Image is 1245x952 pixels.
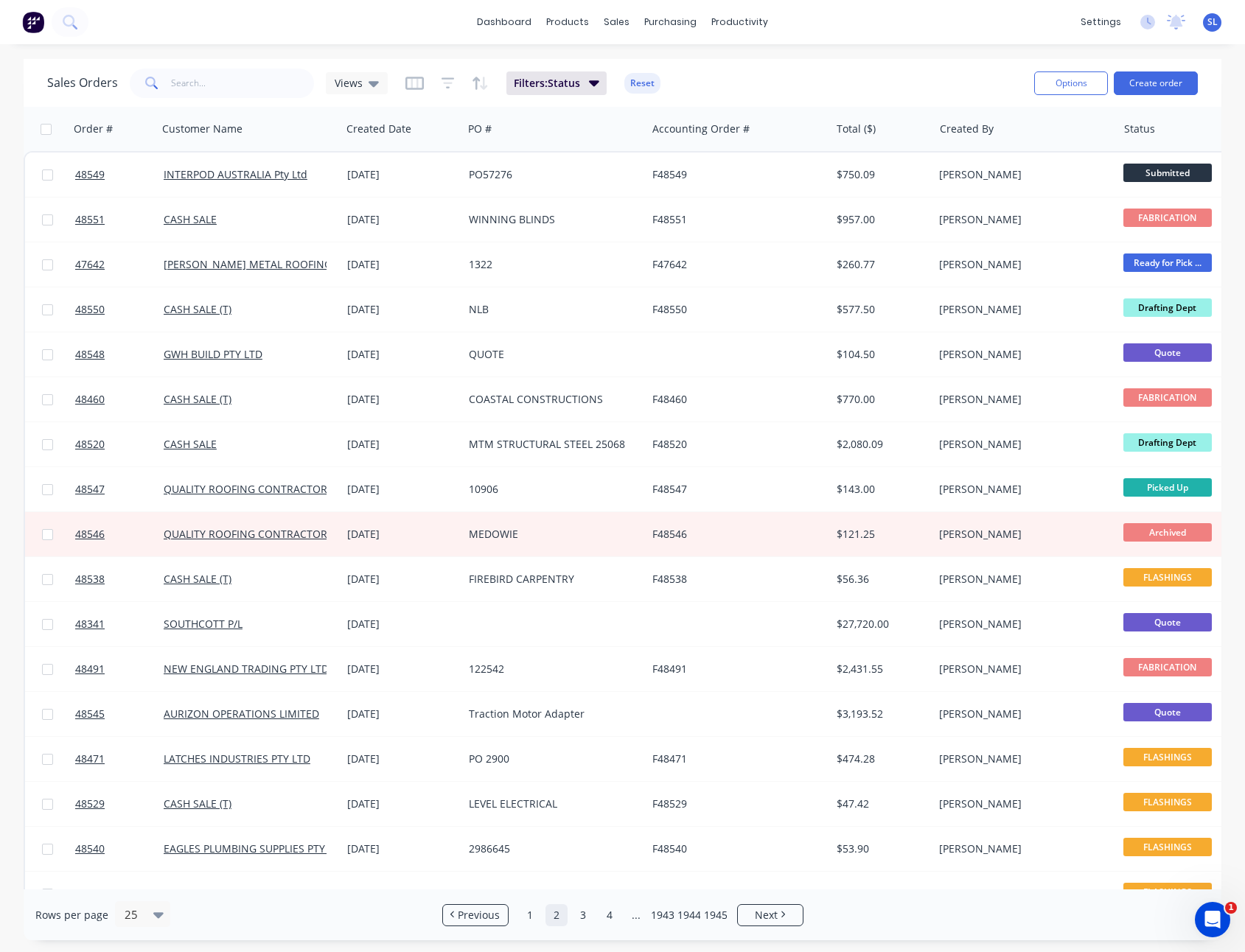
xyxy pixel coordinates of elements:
button: Filters:Status [506,71,607,95]
div: [PERSON_NAME] [939,437,1103,452]
div: PO 2900 [469,752,632,766]
div: NLB [469,302,632,317]
div: F48540 [652,841,816,856]
div: [DATE] [347,347,457,362]
div: [DATE] [347,662,457,676]
div: [DATE] [347,841,457,856]
a: Page 1 [519,904,541,926]
div: 1322 [469,257,632,272]
div: Total ($) [837,122,876,136]
a: 48460 [75,377,164,421]
div: [PERSON_NAME] [939,572,1103,587]
div: [DATE] [347,527,457,542]
span: 48544 [75,886,105,901]
div: 2986645 [469,841,632,856]
span: Rows per page [35,908,108,923]
div: $750.09 [837,167,923,182]
span: FLASHINGS [1123,748,1212,766]
span: 47642 [75,257,105,272]
div: Customer Name [162,122,243,136]
a: QUALITY ROOFING CONTRACTORS [164,527,333,541]
div: F47642 [652,257,816,272]
span: 48540 [75,841,105,856]
a: 48546 [75,512,164,556]
div: $957.00 [837,212,923,227]
span: 48341 [75,617,105,631]
a: QUALITY ROOFING CONTRACTORS [164,482,333,496]
div: F48551 [652,212,816,227]
a: 48550 [75,287,164,332]
span: FLASHINGS [1123,883,1212,901]
div: F48550 [652,302,816,317]
div: [PERSON_NAME] [939,167,1103,182]
a: CASH SALE [164,437,217,451]
div: $577.50 [837,302,923,317]
button: Create order [1114,71,1198,95]
a: Next page [738,908,803,923]
div: [DATE] [347,167,457,182]
div: Created By [940,122,994,136]
span: FABRICATION [1123,658,1212,676]
div: F48547 [652,482,816,497]
span: Next [755,908,778,923]
a: CASH SALE [164,212,217,226]
div: PO # [468,122,492,136]
span: 48471 [75,752,105,766]
div: F48544 [652,886,816,901]
span: Drafting Dept [1123,298,1212,317]
a: [PERSON_NAME] METAL ROOFING PTY LTD [164,257,374,271]
div: PO57276 [469,167,632,182]
a: LATCHES INDUSTRIES PTY LTD [164,752,310,766]
div: F48460 [652,392,816,407]
div: FIREBIRD CARPENTRY [469,572,632,587]
span: 48545 [75,707,105,721]
div: $2,080.09 [837,437,923,452]
a: SOUTHCOTT P/L [164,617,243,631]
a: Previous page [443,908,508,923]
a: Page 1943 [652,904,674,926]
a: Page 4 [599,904,621,926]
div: [PERSON_NAME] [939,886,1103,901]
div: [DATE] [347,886,457,901]
ul: Pagination [436,904,809,926]
a: CASH SALE (T) [164,392,231,406]
div: F48549 [652,167,816,182]
div: [PERSON_NAME] [939,841,1103,856]
span: 48549 [75,167,105,182]
div: $104.50 [837,347,923,362]
div: LEVEL ELECTRICAL [469,797,632,811]
a: Page 3 [572,904,594,926]
iframe: Intercom live chat [1195,902,1230,937]
div: F48520 [652,437,816,452]
span: Drafting Dept [1123,433,1212,452]
a: EAGLES PLUMBING SUPPLIES PTY LTD [164,841,346,855]
span: 48546 [75,527,105,542]
div: $17.13 [837,886,923,901]
a: 47642 [75,242,164,287]
div: [DATE] [347,752,457,766]
div: sales [596,11,637,33]
span: FLASHINGS [1123,568,1212,587]
input: Search... [171,69,315,98]
a: Jump forward [625,904,647,926]
div: purchasing [637,11,704,33]
div: [PERSON_NAME] [939,302,1103,317]
div: $47.42 [837,797,923,811]
span: Quote [1123,613,1212,631]
div: Traction Motor Adapter [469,707,632,721]
span: Quote [1123,703,1212,721]
span: Views [335,75,363,91]
div: F48491 [652,662,816,676]
div: $56.36 [837,572,923,587]
a: 48544 [75,872,164,916]
a: dashboard [470,11,539,33]
div: [PERSON_NAME] [939,482,1103,497]
span: Ready for Pick ... [1123,253,1212,272]
a: 48545 [75,692,164,736]
a: 48341 [75,602,164,646]
div: productivity [704,11,775,33]
div: F48471 [652,752,816,766]
a: 48529 [75,782,164,826]
div: [PERSON_NAME] [939,752,1103,766]
div: 10906 [469,482,632,497]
